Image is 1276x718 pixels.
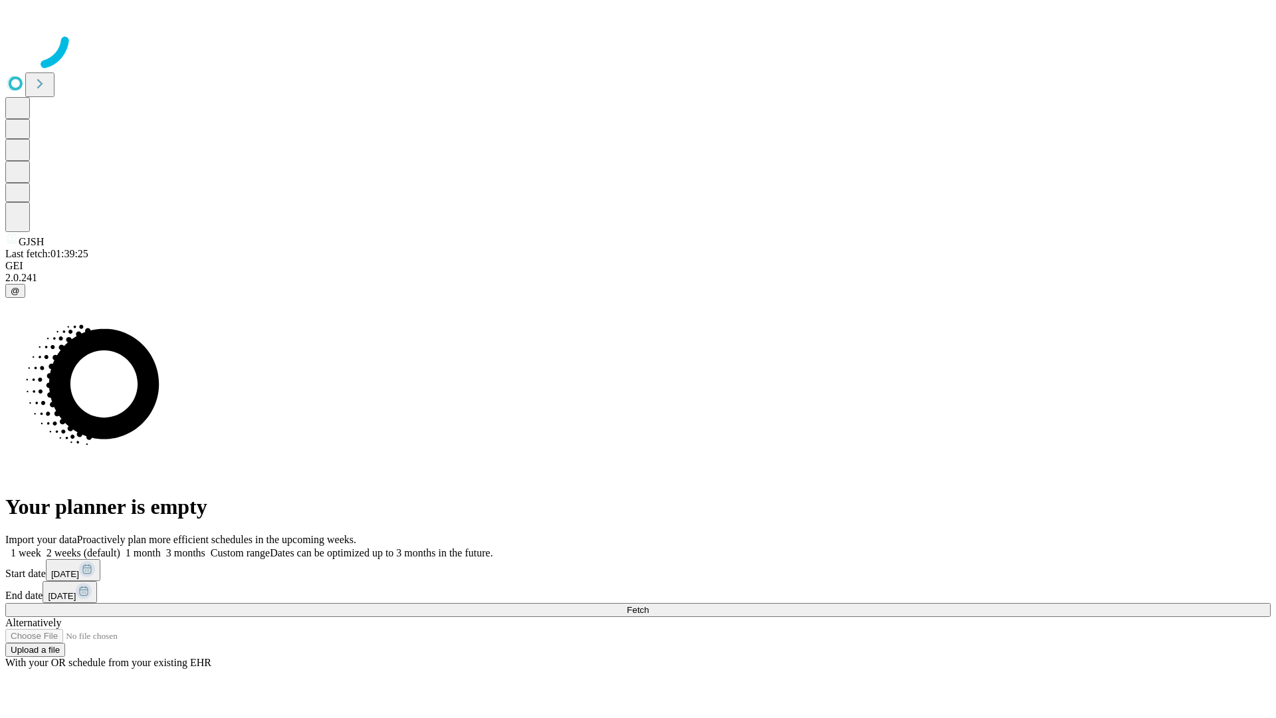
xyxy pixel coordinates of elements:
[211,547,270,558] span: Custom range
[5,284,25,298] button: @
[77,534,356,545] span: Proactively plan more efficient schedules in the upcoming weeks.
[47,547,120,558] span: 2 weeks (default)
[5,272,1271,284] div: 2.0.241
[46,559,100,581] button: [DATE]
[5,603,1271,617] button: Fetch
[11,547,41,558] span: 1 week
[5,495,1271,519] h1: Your planner is empty
[5,559,1271,581] div: Start date
[5,643,65,657] button: Upload a file
[627,605,649,615] span: Fetch
[51,569,79,579] span: [DATE]
[126,547,161,558] span: 1 month
[43,581,97,603] button: [DATE]
[19,236,44,247] span: GJSH
[5,617,61,628] span: Alternatively
[48,591,76,601] span: [DATE]
[270,547,492,558] span: Dates can be optimized up to 3 months in the future.
[5,534,77,545] span: Import your data
[166,547,205,558] span: 3 months
[5,581,1271,603] div: End date
[5,657,211,668] span: With your OR schedule from your existing EHR
[5,248,88,259] span: Last fetch: 01:39:25
[11,286,20,296] span: @
[5,260,1271,272] div: GEI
